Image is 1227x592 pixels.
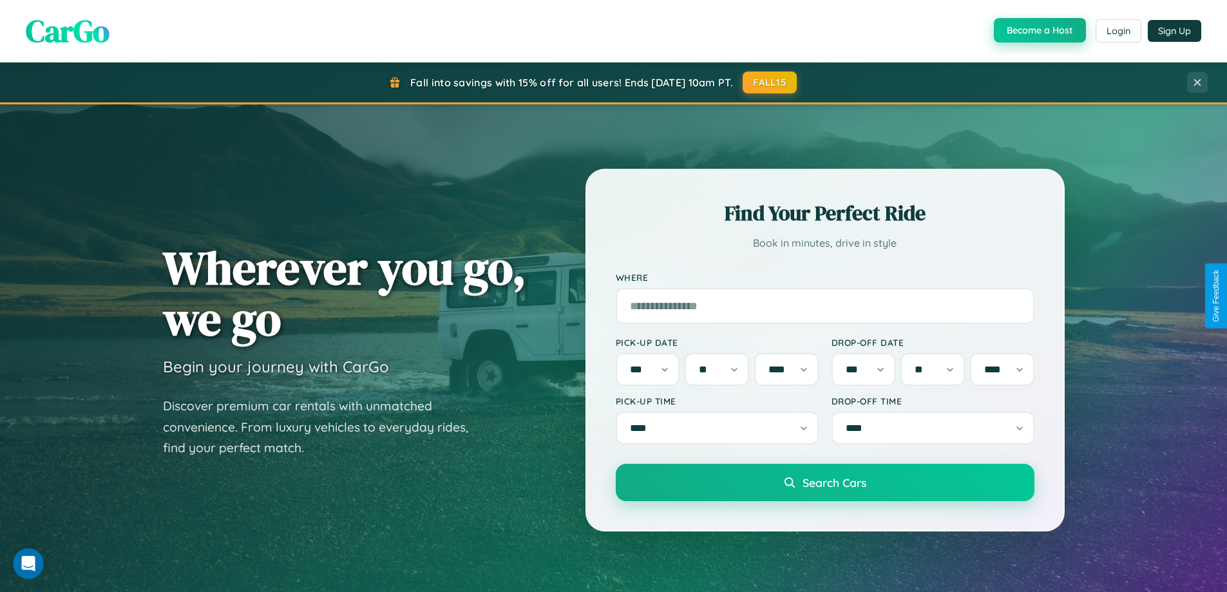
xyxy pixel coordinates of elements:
label: Drop-off Date [832,337,1034,348]
p: Discover premium car rentals with unmatched convenience. From luxury vehicles to everyday rides, ... [163,396,485,459]
h1: Wherever you go, we go [163,242,526,344]
button: Login [1096,19,1141,43]
div: Give Feedback [1212,270,1221,322]
label: Pick-up Time [616,396,819,406]
button: Become a Host [994,18,1086,43]
label: Drop-off Time [832,396,1034,406]
button: Search Cars [616,464,1034,501]
h2: Find Your Perfect Ride [616,199,1034,227]
label: Where [616,272,1034,283]
p: Book in minutes, drive in style [616,234,1034,253]
h3: Begin your journey with CarGo [163,357,389,376]
span: Search Cars [803,475,866,490]
iframe: Intercom live chat [13,548,44,579]
button: FALL15 [743,72,797,93]
span: Fall into savings with 15% off for all users! Ends [DATE] 10am PT. [410,76,733,89]
span: CarGo [26,10,109,52]
label: Pick-up Date [616,337,819,348]
button: Sign Up [1148,20,1201,42]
